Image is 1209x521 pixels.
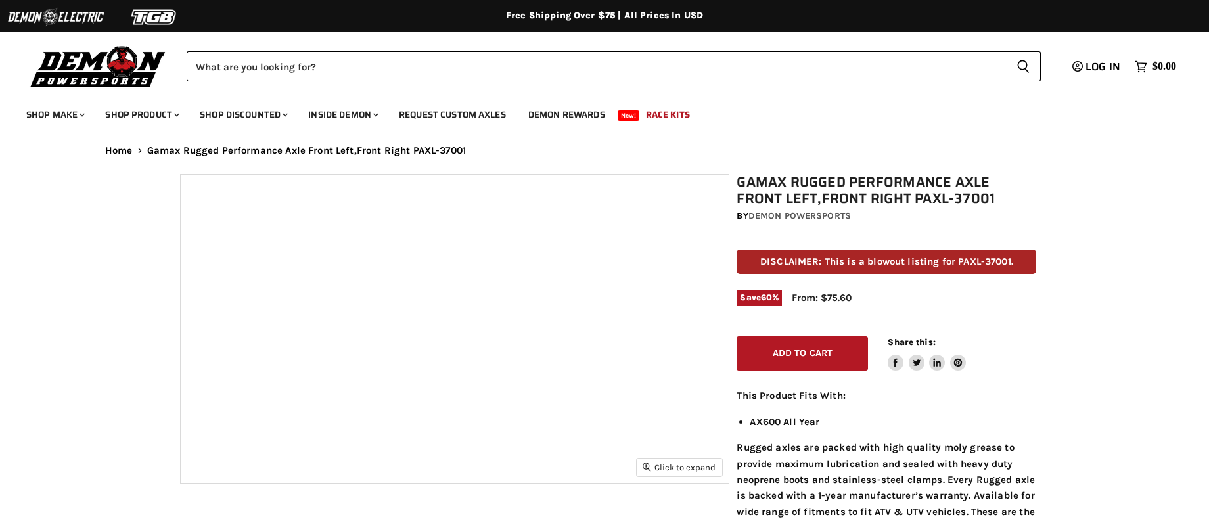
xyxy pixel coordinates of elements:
span: Save % [737,290,782,305]
p: DISCLAIMER: This is a blowout listing for PAXL-37001. [737,250,1036,274]
span: Share this: [888,337,935,347]
input: Search [187,51,1006,81]
button: Add to cart [737,336,868,371]
a: Request Custom Axles [389,101,516,128]
a: Home [105,145,133,156]
img: TGB Logo 2 [105,5,204,30]
button: Search [1006,51,1041,81]
nav: Breadcrumbs [79,145,1130,156]
ul: Main menu [16,96,1173,128]
span: Click to expand [643,463,716,472]
a: Shop Make [16,101,93,128]
a: Log in [1066,61,1128,73]
a: Demon Powersports [748,210,851,221]
li: AX600 All Year [750,414,1036,430]
span: From: $75.60 [792,292,852,304]
span: New! [618,110,640,121]
img: Demon Electric Logo 2 [7,5,105,30]
a: Race Kits [636,101,700,128]
span: $0.00 [1152,60,1176,73]
a: Demon Rewards [518,101,615,128]
h1: Gamax Rugged Performance Axle Front Left,Front Right PAXL-37001 [737,174,1036,207]
img: Demon Powersports [26,43,170,89]
span: Gamax Rugged Performance Axle Front Left,Front Right PAXL-37001 [147,145,466,156]
a: $0.00 [1128,57,1183,76]
a: Shop Product [95,101,187,128]
p: This Product Fits With: [737,388,1036,403]
a: Inside Demon [298,101,386,128]
button: Click to expand [637,459,722,476]
aside: Share this: [888,336,966,371]
span: 60 [761,292,772,302]
div: Free Shipping Over $75 | All Prices In USD [79,10,1130,22]
span: Add to cart [773,348,833,359]
div: by [737,209,1036,223]
form: Product [187,51,1041,81]
span: Log in [1085,58,1120,75]
a: Shop Discounted [190,101,296,128]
